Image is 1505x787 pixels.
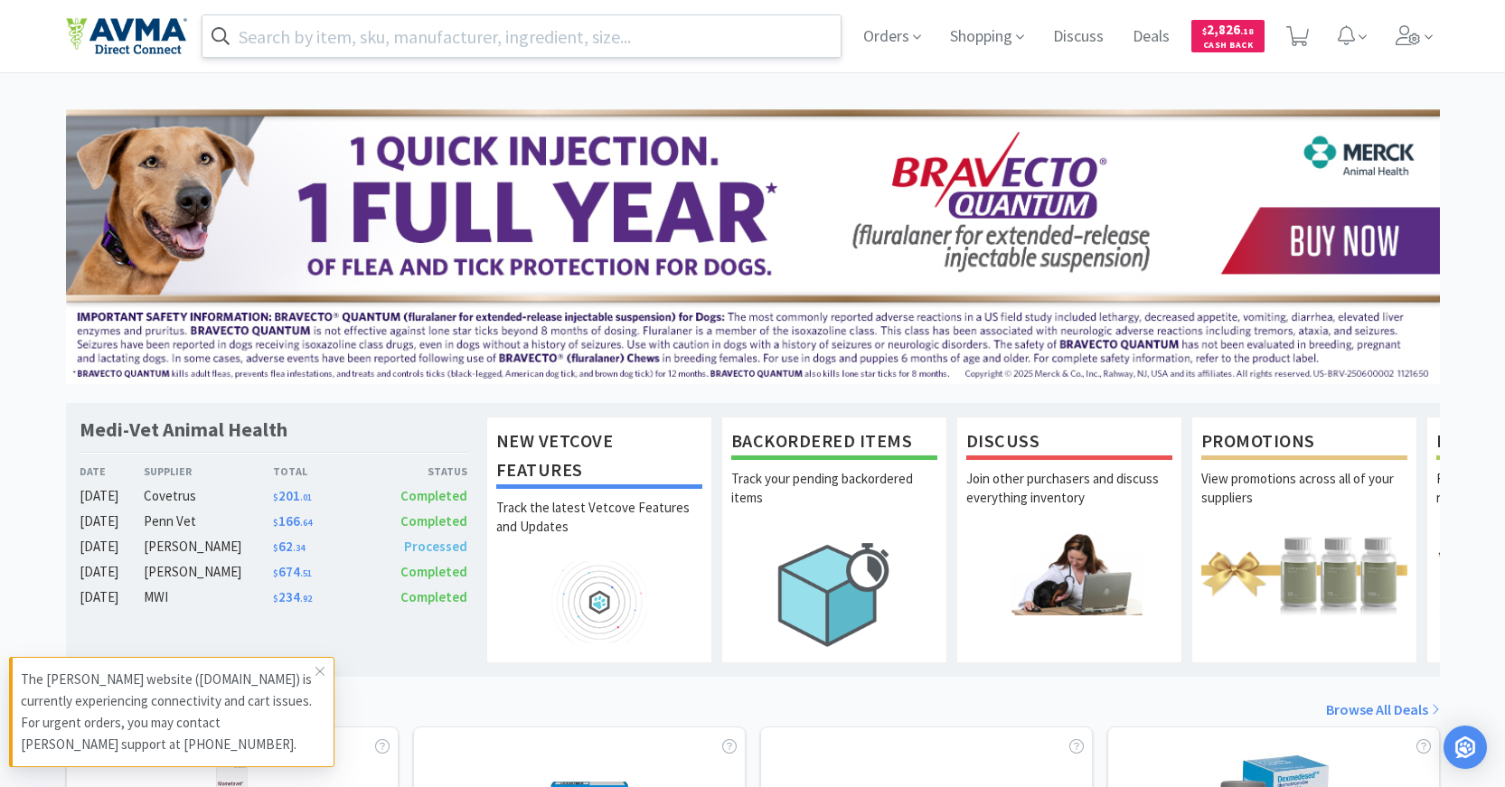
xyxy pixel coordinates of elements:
div: [DATE] [80,511,145,532]
h1: Backordered Items [731,426,937,460]
div: [DATE] [80,536,145,557]
span: 674 [273,563,312,580]
span: 62 [273,538,305,555]
div: [DATE] [80,586,145,608]
span: Processed [404,538,467,555]
div: Open Intercom Messenger [1444,726,1487,769]
div: MWI [144,586,273,608]
span: 201 [273,487,312,504]
p: Track your pending backordered items [731,469,937,532]
span: 234 [273,588,312,605]
span: . 64 [300,517,312,529]
div: [PERSON_NAME] [144,561,273,583]
div: [PERSON_NAME] [144,536,273,557]
a: [DATE]Covetrus$201.01Completed [80,485,468,507]
h1: Promotions [1201,426,1407,460]
span: $ [273,492,278,503]
a: $2,826.18Cash Back [1191,12,1265,61]
a: [DATE]MWI$234.92Completed [80,586,468,608]
span: $ [273,567,278,579]
a: Discuss [1046,29,1111,45]
img: hero_promotions.png [1201,532,1407,614]
span: . 34 [293,542,305,554]
div: Total [273,463,371,480]
h1: New Vetcove Features [496,426,702,489]
img: hero_backorders.png [731,532,937,656]
a: PromotionsView promotions across all of your suppliers [1191,417,1417,662]
a: Deals [1125,29,1177,45]
span: Completed [400,512,467,529]
span: Completed [400,487,467,504]
a: New Vetcove FeaturesTrack the latest Vetcove Features and Updates [486,417,712,662]
a: [DATE][PERSON_NAME]$674.51Completed [80,561,468,583]
p: View promotions across all of your suppliers [1201,469,1407,532]
img: e4e33dab9f054f5782a47901c742baa9_102.png [66,17,187,55]
p: Track the latest Vetcove Features and Updates [496,498,702,561]
img: 3ffb5edee65b4d9ab6d7b0afa510b01f.jpg [66,109,1440,384]
h1: Medi-Vet Animal Health [80,417,287,443]
div: Date [80,463,145,480]
span: $ [273,517,278,529]
img: hero_feature_roadmap.png [496,561,702,643]
span: 166 [273,512,312,529]
span: Completed [400,588,467,605]
span: Completed [400,563,467,580]
div: Penn Vet [144,511,273,532]
p: The [PERSON_NAME] website ([DOMAIN_NAME]) is currently experiencing connectivity and cart issues.... [21,669,315,755]
div: Covetrus [144,485,273,507]
a: [DATE]Penn Vet$166.64Completed [80,511,468,532]
a: Browse All Deals [1326,698,1440,722]
h1: Discuss [966,426,1172,460]
a: [DATE][PERSON_NAME]$62.34Processed [80,536,468,557]
div: [DATE] [80,561,145,583]
a: DiscussJoin other purchasers and discuss everything inventory [956,417,1182,662]
img: hero_discuss.png [966,532,1172,614]
div: Supplier [144,463,273,480]
span: $ [1202,25,1207,37]
a: Backordered ItemsTrack your pending backordered items [721,417,947,662]
span: $ [273,593,278,604]
div: Status [371,463,468,480]
span: . 51 [300,567,312,579]
span: . 92 [300,593,312,604]
input: Search by item, sku, manufacturer, ingredient, size... [202,15,842,57]
span: 2,826 [1202,21,1254,38]
span: . 18 [1240,25,1254,37]
span: Cash Back [1202,41,1254,52]
div: [DATE] [80,485,145,507]
span: . 01 [300,492,312,503]
p: Join other purchasers and discuss everything inventory [966,469,1172,532]
span: $ [273,542,278,554]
